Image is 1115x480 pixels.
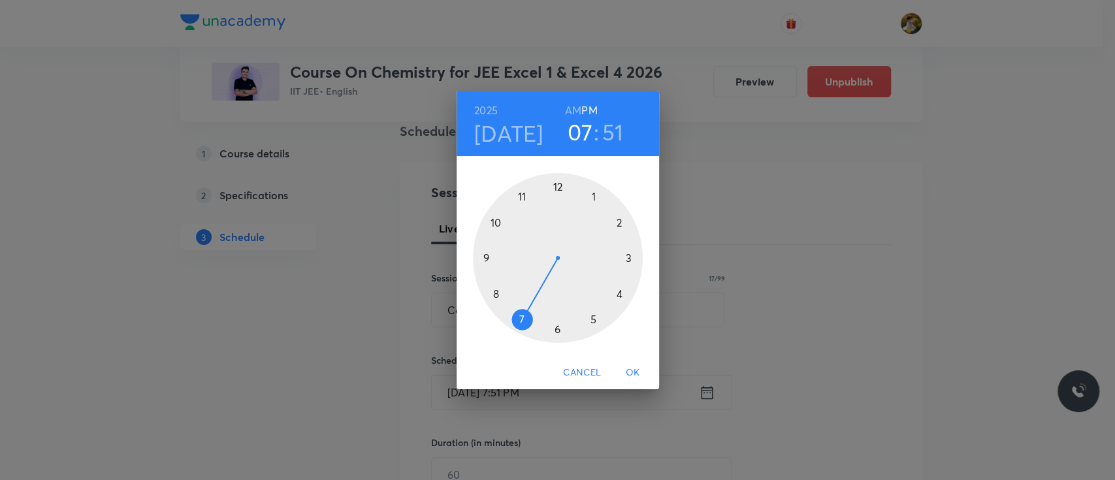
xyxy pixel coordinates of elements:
button: OK [612,360,654,385]
button: Cancel [558,360,606,385]
button: 2025 [474,101,498,120]
button: 07 [568,118,593,146]
span: OK [617,364,649,381]
h3: : [594,118,599,146]
button: AM [565,101,581,120]
button: PM [581,101,597,120]
button: 51 [602,118,624,146]
button: [DATE] [474,120,543,147]
span: Cancel [563,364,601,381]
